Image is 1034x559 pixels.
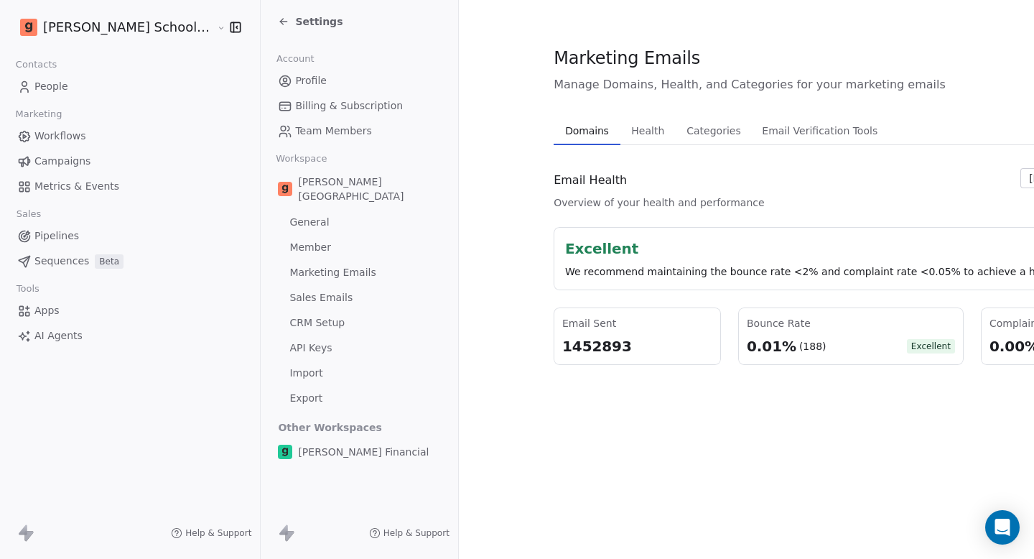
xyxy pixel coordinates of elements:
[369,527,450,539] a: Help & Support
[272,387,447,410] a: Export
[625,121,670,141] span: Health
[554,47,700,69] span: Marketing Emails
[171,527,251,539] a: Help & Support
[34,129,86,144] span: Workflows
[289,391,322,406] span: Export
[295,124,371,139] span: Team Members
[272,236,447,259] a: Member
[34,328,83,343] span: AI Agents
[272,311,447,335] a: CRM Setup
[681,121,746,141] span: Categories
[11,75,248,98] a: People
[95,254,124,269] span: Beta
[747,336,796,356] div: 0.01%
[562,316,712,331] div: Email Sent
[559,121,615,141] span: Domains
[298,445,429,459] span: [PERSON_NAME] Financial
[270,148,333,170] span: Workspace
[34,79,68,94] span: People
[289,240,331,255] span: Member
[756,121,883,141] span: Email Verification Tools
[11,124,248,148] a: Workflows
[289,265,376,280] span: Marketing Emails
[11,324,248,348] a: AI Agents
[907,339,955,354] span: Excellent
[34,303,60,318] span: Apps
[11,299,248,323] a: Apps
[20,19,37,36] img: Goela%20School%20Logos%20(4).png
[278,445,292,459] img: Goela%20Fin%20Logos%20(4).png
[554,172,627,189] span: Email Health
[289,341,332,356] span: API Keys
[295,98,403,114] span: Billing & Subscription
[295,73,327,88] span: Profile
[272,336,447,360] a: API Keys
[272,261,447,285] a: Marketing Emails
[185,527,251,539] span: Help & Support
[272,416,388,439] span: Other Workspaces
[11,224,248,248] a: Pipelines
[289,315,345,331] span: CRM Setup
[34,179,119,194] span: Metrics & Events
[10,203,47,225] span: Sales
[289,215,329,230] span: General
[298,175,441,203] span: [PERSON_NAME][GEOGRAPHIC_DATA]
[11,149,248,173] a: Campaigns
[272,211,447,234] a: General
[10,278,45,300] span: Tools
[34,254,89,269] span: Sequences
[799,339,826,354] div: (188)
[383,527,450,539] span: Help & Support
[985,510,1020,545] div: Open Intercom Messenger
[289,290,353,305] span: Sales Emails
[278,182,292,196] img: Goela%20School%20Logos%20(4).png
[272,94,447,118] a: Billing & Subscription
[9,103,68,125] span: Marketing
[34,154,90,169] span: Campaigns
[272,69,447,93] a: Profile
[271,48,321,70] span: Account
[272,119,447,143] a: Team Members
[43,18,213,37] span: [PERSON_NAME] School of Finance LLP
[289,366,322,381] span: Import
[9,54,63,75] span: Contacts
[554,195,764,210] span: Overview of your health and performance
[11,175,248,198] a: Metrics & Events
[747,316,955,331] div: Bounce Rate
[17,15,207,40] button: [PERSON_NAME] School of Finance LLP
[278,14,343,29] a: Settings
[295,14,343,29] span: Settings
[272,286,447,310] a: Sales Emails
[562,336,712,356] div: 1452893
[11,249,248,273] a: SequencesBeta
[34,228,79,244] span: Pipelines
[272,361,447,385] a: Import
